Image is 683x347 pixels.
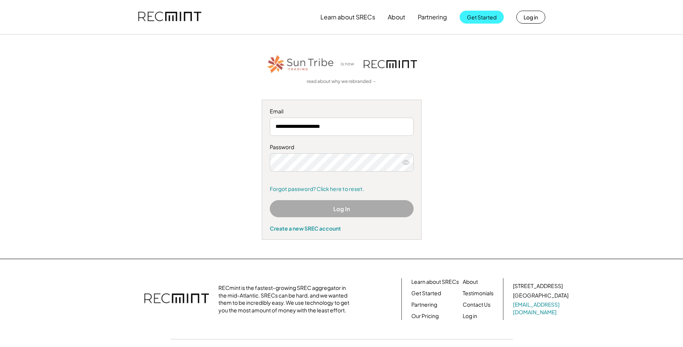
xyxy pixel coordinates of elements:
[270,143,414,151] div: Password
[270,185,414,193] a: Forgot password? Click here to reset.
[411,290,441,297] a: Get Started
[513,292,568,299] div: [GEOGRAPHIC_DATA]
[218,284,353,314] div: RECmint is the fastest-growing SREC aggregator in the mid-Atlantic. SRECs can be hard, and we wan...
[463,301,490,309] a: Contact Us
[411,278,459,286] a: Learn about SRECs
[388,10,405,25] button: About
[270,200,414,217] button: Log In
[411,301,437,309] a: Partnering
[307,78,377,85] a: read about why we rebranded →
[270,108,414,115] div: Email
[513,301,570,316] a: [EMAIL_ADDRESS][DOMAIN_NAME]
[460,11,504,24] button: Get Started
[463,290,494,297] a: Testimonials
[411,312,439,320] a: Our Pricing
[320,10,375,25] button: Learn about SRECs
[364,60,417,68] img: recmint-logotype%403x.png
[418,10,447,25] button: Partnering
[463,312,477,320] a: Log in
[144,286,209,312] img: recmint-logotype%403x.png
[266,54,335,75] img: STT_Horizontal_Logo%2B-%2BColor.png
[516,11,545,24] button: Log in
[270,225,414,232] div: Create a new SREC account
[339,61,360,67] div: is now
[513,282,563,290] div: [STREET_ADDRESS]
[463,278,478,286] a: About
[138,4,201,30] img: recmint-logotype%403x.png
